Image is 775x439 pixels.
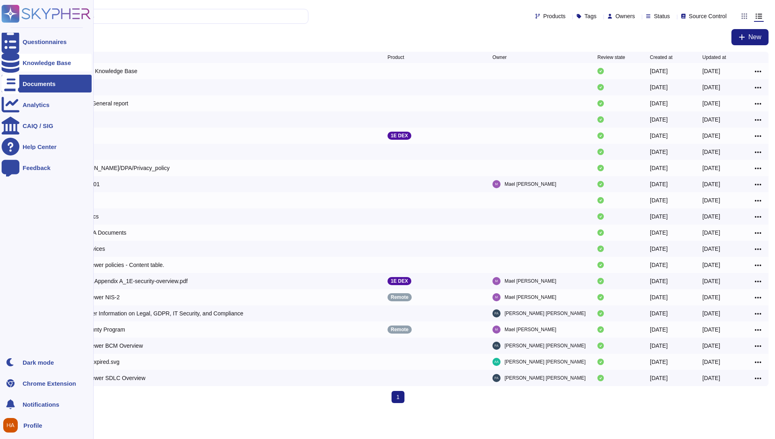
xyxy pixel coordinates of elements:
span: Created at [650,55,672,60]
span: Owner [492,55,507,60]
div: [DATE] [650,99,668,107]
div: Help Center [23,144,57,150]
div: [DATE] [650,245,668,253]
div: [DATE] [650,342,668,350]
div: [DATE] [650,132,668,140]
div: TeamViewer NIS-2 [73,293,119,301]
span: Mael [PERSON_NAME] [505,277,556,285]
div: [DATE] [702,358,720,366]
a: Knowledge Base [2,54,92,71]
a: CAIQ / SIG [2,117,92,134]
div: [DATE] [650,164,668,172]
div: [DATE] [702,116,720,124]
div: [DATE] [702,196,720,204]
div: Bug Bounty Program [73,326,125,334]
div: [DATE] [650,196,668,204]
div: [DATE] [702,293,720,301]
a: Documents [2,75,92,92]
a: Chrome Extension [2,374,92,392]
img: user [492,358,501,366]
div: [DATE] [650,67,668,75]
span: Mael [PERSON_NAME] [505,326,556,334]
span: Review state [597,55,625,60]
button: New [731,29,769,45]
div: [DATE] [702,148,720,156]
div: [DATE] [650,374,668,382]
div: [DATE] [650,277,668,285]
div: [DATE] [650,212,668,221]
img: user [492,309,501,317]
div: Documents [23,81,56,87]
div: [DATE] [650,148,668,156]
span: Notifications [23,401,59,407]
p: Remote [391,327,408,332]
div: [DATE] [702,164,720,172]
a: Help Center [2,138,92,155]
div: [DATE] [702,309,720,317]
div: [DATE] [702,212,720,221]
div: [DATE] [702,132,720,140]
div: [DATE] [650,309,668,317]
span: Status [654,13,670,19]
div: [DATE] [702,245,720,253]
div: [DATE] [702,342,720,350]
div: [DATE] [702,83,720,91]
span: Mael [PERSON_NAME] [505,293,556,301]
img: user [492,180,501,188]
a: Feedback [2,159,92,176]
div: Chrome Extension [23,380,76,386]
img: user [492,342,501,350]
div: Folder-expired.svg [73,358,119,366]
p: 1E DEX [391,133,408,138]
p: Remote [391,295,408,300]
div: [DATE] [702,277,720,285]
div: External Knowledge Base [73,67,137,75]
div: [DATE] [650,358,668,366]
div: [DATE] [650,180,668,188]
div: [DATE] [702,229,720,237]
img: user [492,374,501,382]
div: [DATE] [650,116,668,124]
div: [DATE] [650,293,668,301]
span: New [748,34,761,40]
span: [PERSON_NAME] [PERSON_NAME] [505,309,586,317]
img: user [3,418,18,433]
img: user [492,293,501,301]
span: [PERSON_NAME] [PERSON_NAME] [505,374,586,382]
span: Product [387,55,404,60]
div: TeamViewer BCM Overview [73,342,143,350]
span: Updated at [702,55,726,60]
span: Owners [616,13,635,19]
div: Questionnaires [23,39,67,45]
div: [DATE] [702,374,720,382]
span: Profile [23,422,42,428]
a: Questionnaires [2,33,92,50]
input: Search by keywords [32,9,308,23]
a: Analytics [2,96,92,113]
div: TeamViewer policies - Content table. [73,261,164,269]
div: [DATE] [650,229,668,237]
div: Non NDA Documents [73,229,126,237]
div: [DATE] [650,261,668,269]
div: [DATE] [702,180,720,188]
span: Source Control [689,13,727,19]
div: [PERSON_NAME]/DPA/Privacy_policy [73,164,170,172]
div: CAIQ / SIG [23,123,53,129]
div: [DATE] [702,67,720,75]
div: [DATE] [702,99,720,107]
span: [PERSON_NAME] [PERSON_NAME] [505,342,586,350]
span: 1 [392,391,404,403]
div: Knowledge Base [23,60,71,66]
div: [DATE] [702,326,720,334]
img: user [492,326,501,334]
div: Dark mode [23,359,54,365]
div: Annual General report [73,99,128,107]
div: TeamViewer SDLC Overview [73,374,145,382]
button: user [2,416,23,434]
span: Tags [584,13,597,19]
div: 1E.DEX.Appendix A_1E-security-overview.pdf [73,277,188,285]
div: [DATE] [702,261,720,269]
img: user [492,277,501,285]
div: [DATE] [650,326,668,334]
span: Products [543,13,566,19]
